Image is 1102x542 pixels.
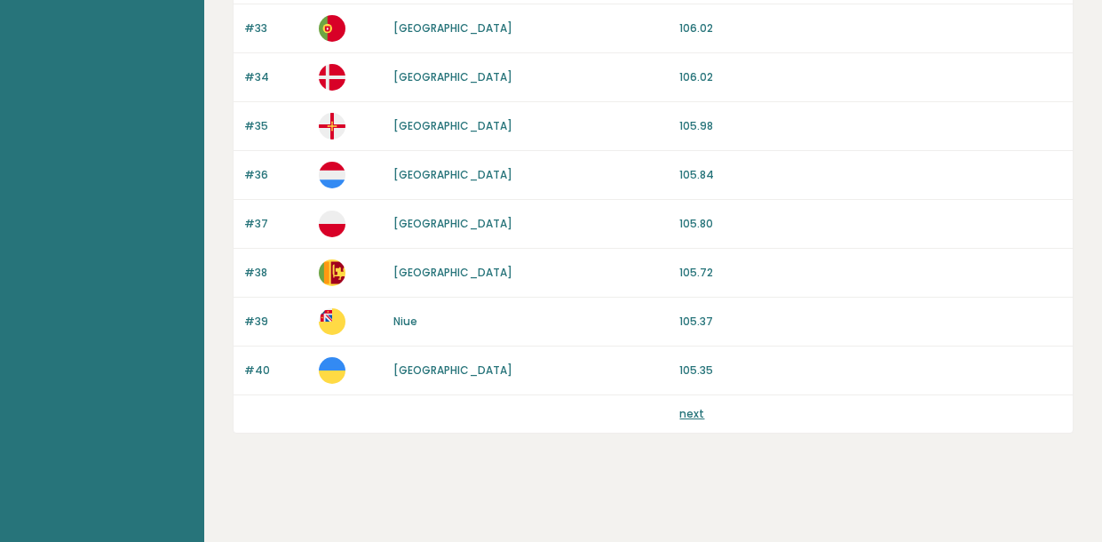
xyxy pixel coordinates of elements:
[393,265,512,280] a: [GEOGRAPHIC_DATA]
[393,216,512,231] a: [GEOGRAPHIC_DATA]
[679,167,1062,183] p: 105.84
[244,118,308,134] p: #35
[244,167,308,183] p: #36
[393,118,512,133] a: [GEOGRAPHIC_DATA]
[393,167,512,182] a: [GEOGRAPHIC_DATA]
[244,20,308,36] p: #33
[319,308,345,335] img: nu.svg
[679,118,1062,134] p: 105.98
[244,265,308,281] p: #38
[393,363,512,378] a: [GEOGRAPHIC_DATA]
[679,69,1062,85] p: 106.02
[319,15,345,42] img: pt.svg
[319,113,345,139] img: gg.svg
[319,259,345,286] img: lk.svg
[393,20,512,36] a: [GEOGRAPHIC_DATA]
[679,363,1062,379] p: 105.35
[244,314,308,330] p: #39
[679,265,1062,281] p: 105.72
[319,357,345,384] img: ua.svg
[319,64,345,91] img: dk.svg
[679,406,704,421] a: next
[393,314,417,329] a: Niue
[244,69,308,85] p: #34
[319,211,345,237] img: pl.svg
[393,69,512,84] a: [GEOGRAPHIC_DATA]
[679,20,1062,36] p: 106.02
[244,216,308,232] p: #37
[679,314,1062,330] p: 105.37
[319,162,345,188] img: lu.svg
[244,363,308,379] p: #40
[679,216,1062,232] p: 105.80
